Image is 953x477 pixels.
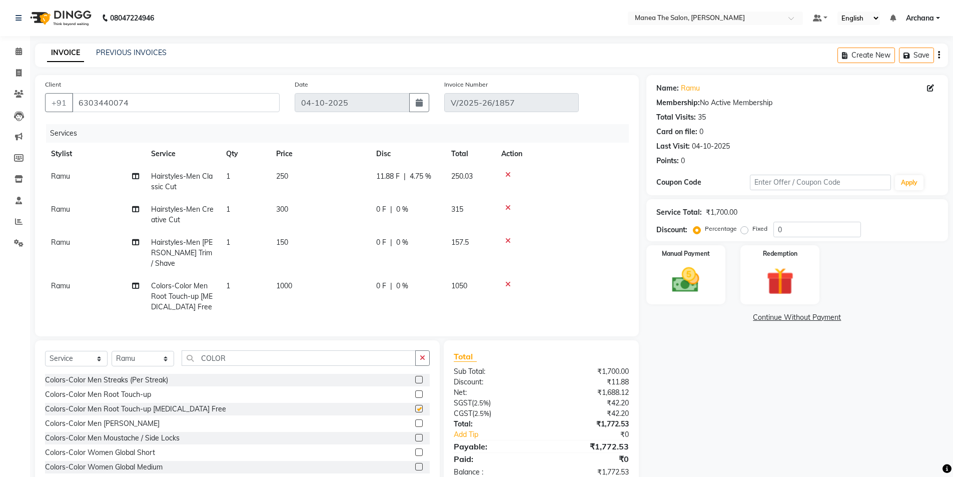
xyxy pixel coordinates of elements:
[837,48,895,63] button: Create New
[226,205,230,214] span: 1
[692,141,730,152] div: 04-10-2025
[454,351,477,362] span: Total
[72,93,280,112] input: Search by Name/Mobile/Email/Code
[376,204,386,215] span: 0 F
[390,281,392,291] span: |
[390,237,392,248] span: |
[446,419,541,429] div: Total:
[376,237,386,248] span: 0 F
[656,177,750,188] div: Coupon Code
[45,418,160,429] div: Colors-Color Men [PERSON_NAME]
[656,98,938,108] div: No Active Membership
[276,238,288,247] span: 150
[220,143,270,165] th: Qty
[51,281,70,290] span: Ramu
[541,366,636,377] div: ₹1,700.00
[446,429,557,440] a: Add Tip
[45,389,151,400] div: Colors-Color Men Root Touch-up
[96,48,167,57] a: PREVIOUS INVOICES
[446,387,541,398] div: Net:
[648,312,946,323] a: Continue Without Payment
[370,143,445,165] th: Disc
[474,399,489,407] span: 2.5%
[541,377,636,387] div: ₹11.88
[45,433,180,443] div: Colors-Color Men Moustache / Side Locks
[895,175,923,190] button: Apply
[906,13,934,24] span: Archana
[681,83,700,94] a: Ramu
[51,172,70,181] span: Ramu
[474,409,489,417] span: 2.5%
[541,408,636,419] div: ₹42.20
[45,80,61,89] label: Client
[45,93,73,112] button: +91
[662,249,710,258] label: Manual Payment
[451,172,473,181] span: 250.03
[295,80,308,89] label: Date
[226,281,230,290] span: 1
[51,238,70,247] span: Ramu
[451,205,463,214] span: 315
[182,350,416,366] input: Search or Scan
[763,249,797,258] label: Redemption
[541,398,636,408] div: ₹42.20
[446,398,541,408] div: ( )
[656,98,700,108] div: Membership:
[276,172,288,181] span: 250
[750,175,891,190] input: Enter Offer / Coupon Code
[45,404,226,414] div: Colors-Color Men Root Touch-up [MEDICAL_DATA] Free
[404,171,406,182] span: |
[46,124,636,143] div: Services
[444,80,488,89] label: Invoice Number
[45,375,168,385] div: Colors-Color Men Streaks (Per Streak)
[396,237,408,248] span: 0 %
[656,127,697,137] div: Card on file:
[451,281,467,290] span: 1050
[541,387,636,398] div: ₹1,688.12
[151,281,213,311] span: Colors-Color Men Root Touch-up [MEDICAL_DATA] Free
[698,112,706,123] div: 35
[376,281,386,291] span: 0 F
[226,172,230,181] span: 1
[681,156,685,166] div: 0
[276,205,288,214] span: 300
[656,207,702,218] div: Service Total:
[446,377,541,387] div: Discount:
[151,172,213,191] span: Hairstyles-Men Classic Cut
[656,83,679,94] div: Name:
[541,419,636,429] div: ₹1,772.53
[145,143,220,165] th: Service
[390,204,392,215] span: |
[446,408,541,419] div: ( )
[752,224,767,233] label: Fixed
[699,127,703,137] div: 0
[47,44,84,62] a: INVOICE
[376,171,400,182] span: 11.88 F
[446,440,541,452] div: Payable:
[705,224,737,233] label: Percentage
[706,207,737,218] div: ₹1,700.00
[758,264,802,298] img: _gift.svg
[45,462,163,472] div: Colors-Color Women Global Medium
[151,205,214,224] span: Hairstyles-Men Creative Cut
[445,143,495,165] th: Total
[270,143,370,165] th: Price
[454,409,472,418] span: CGST
[396,281,408,291] span: 0 %
[495,143,629,165] th: Action
[656,156,679,166] div: Points:
[663,264,708,296] img: _cash.svg
[110,4,154,32] b: 08047224946
[656,141,690,152] div: Last Visit:
[446,453,541,465] div: Paid:
[656,112,696,123] div: Total Visits:
[454,398,472,407] span: SGST
[656,225,687,235] div: Discount:
[276,281,292,290] span: 1000
[26,4,94,32] img: logo
[451,238,469,247] span: 157.5
[396,204,408,215] span: 0 %
[45,143,145,165] th: Stylist
[541,453,636,465] div: ₹0
[410,171,431,182] span: 4.75 %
